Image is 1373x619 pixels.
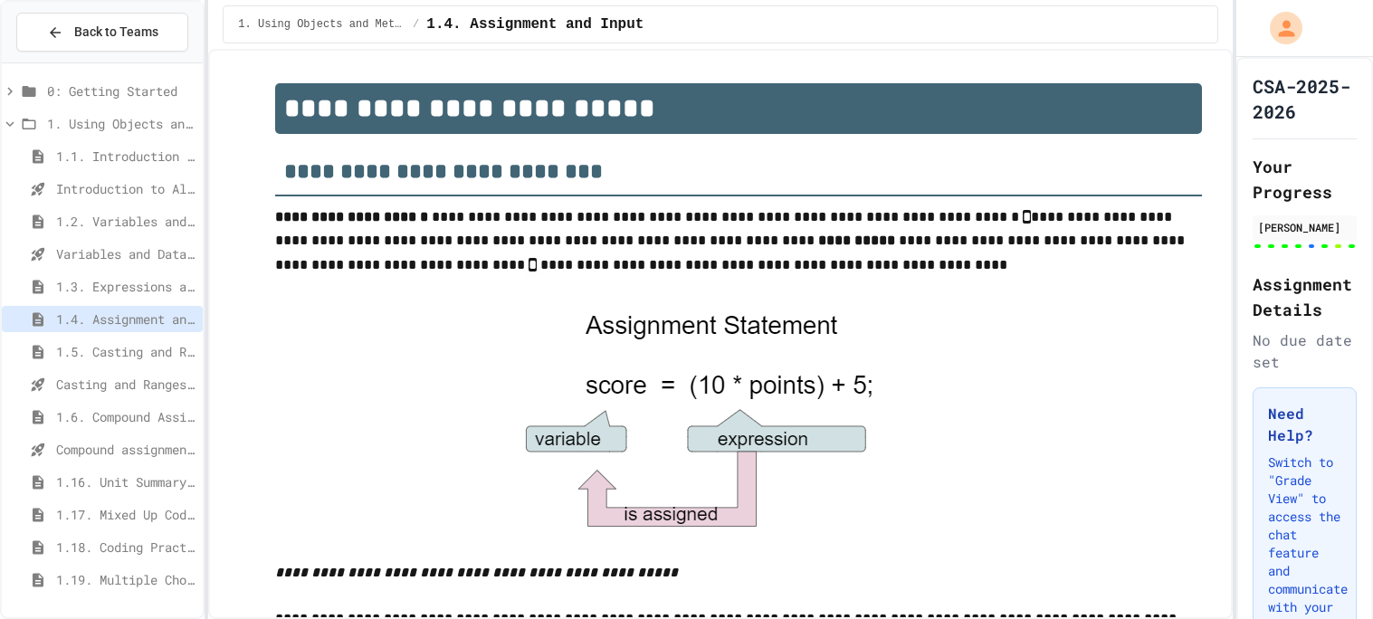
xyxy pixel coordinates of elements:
h3: Need Help? [1268,403,1341,446]
span: 1. Using Objects and Methods [238,17,405,32]
span: 1.19. Multiple Choice Exercises for Unit 1a (1.1-1.6) [56,570,195,589]
span: Compound assignment operators - Quiz [56,440,195,459]
span: / [413,17,419,32]
h2: Assignment Details [1253,271,1357,322]
span: 1.3. Expressions and Output [New] [56,277,195,296]
div: [PERSON_NAME] [1258,219,1351,235]
span: 1.16. Unit Summary 1a (1.1-1.6) [56,472,195,491]
iframe: chat widget [1223,468,1355,545]
span: Back to Teams [74,23,158,42]
span: Introduction to Algorithms, Programming, and Compilers [56,179,195,198]
span: 1.18. Coding Practice 1a (1.1-1.6) [56,538,195,557]
span: Casting and Ranges of variables - Quiz [56,375,195,394]
div: No due date set [1253,329,1357,373]
span: 1.17. Mixed Up Code Practice 1.1-1.6 [56,505,195,524]
span: 1. Using Objects and Methods [47,114,195,133]
h1: CSA-2025-2026 [1253,73,1357,124]
iframe: chat widget [1297,547,1355,601]
span: 1.5. Casting and Ranges of Values [56,342,195,361]
span: Variables and Data Types - Quiz [56,244,195,263]
div: My Account [1251,7,1307,49]
h2: Your Progress [1253,154,1357,205]
button: Back to Teams [16,13,188,52]
span: 1.6. Compound Assignment Operators [56,407,195,426]
span: 1.1. Introduction to Algorithms, Programming, and Compilers [56,147,195,166]
span: 1.4. Assignment and Input [426,14,644,35]
span: 1.4. Assignment and Input [56,309,195,329]
span: 0: Getting Started [47,81,195,100]
span: 1.2. Variables and Data Types [56,212,195,231]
